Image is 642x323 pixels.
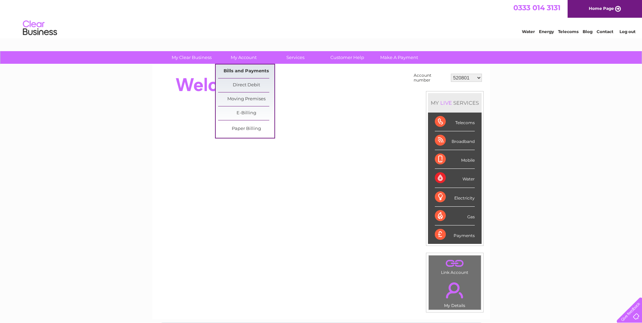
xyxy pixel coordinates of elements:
[215,51,272,64] a: My Account
[435,188,475,207] div: Electricity
[428,255,481,277] td: Link Account
[435,207,475,225] div: Gas
[430,257,479,269] a: .
[160,4,483,33] div: Clear Business is a trading name of Verastar Limited (registered in [GEOGRAPHIC_DATA] No. 3667643...
[23,18,57,39] img: logo.png
[218,78,274,92] a: Direct Debit
[371,51,427,64] a: Make A Payment
[435,150,475,169] div: Mobile
[597,29,613,34] a: Contact
[539,29,554,34] a: Energy
[430,278,479,302] a: .
[435,131,475,150] div: Broadband
[412,71,449,84] td: Account number
[163,51,220,64] a: My Clear Business
[558,29,579,34] a: Telecoms
[428,277,481,310] td: My Details
[522,29,535,34] a: Water
[513,3,560,12] a: 0333 014 3131
[435,113,475,131] div: Telecoms
[218,106,274,120] a: E-Billing
[619,29,636,34] a: Log out
[218,122,274,136] a: Paper Billing
[218,92,274,106] a: Moving Premises
[583,29,593,34] a: Blog
[218,64,274,78] a: Bills and Payments
[319,51,375,64] a: Customer Help
[435,169,475,188] div: Water
[439,100,453,106] div: LIVE
[267,51,324,64] a: Services
[428,93,482,113] div: MY SERVICES
[435,225,475,244] div: Payments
